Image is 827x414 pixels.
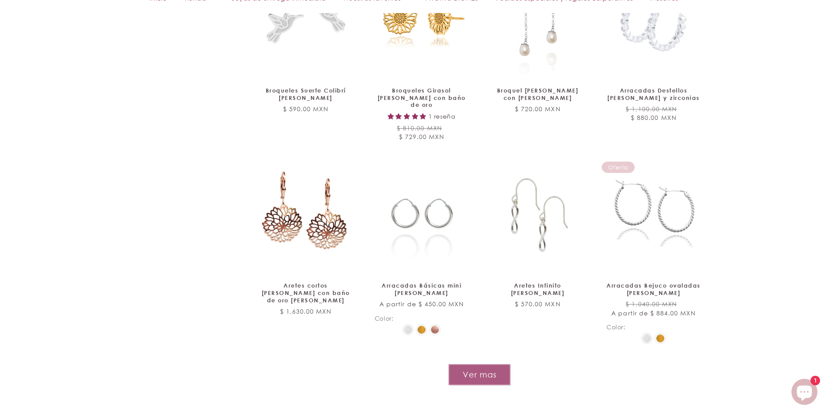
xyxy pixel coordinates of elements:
button: Ver mas [448,364,511,385]
a: Arracadas Destellos [PERSON_NAME] y zirconias [606,87,701,102]
a: Arracadas Básicas mini [PERSON_NAME] [375,282,469,297]
a: Aretes cortos [PERSON_NAME] con baño de oro [PERSON_NAME] [259,282,353,304]
a: Broquel [PERSON_NAME] con [PERSON_NAME] [491,87,585,102]
a: Aretes Infinito [PERSON_NAME] [491,282,585,297]
a: Broqueles Suerte Colibrí [PERSON_NAME] [259,87,353,102]
inbox-online-store-chat: Chat de la tienda online Shopify [789,379,820,407]
a: Arracadas Bejuco ovaladas [PERSON_NAME] [606,282,701,297]
a: Broqueles Girasol [PERSON_NAME] con baño de oro [375,87,469,109]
